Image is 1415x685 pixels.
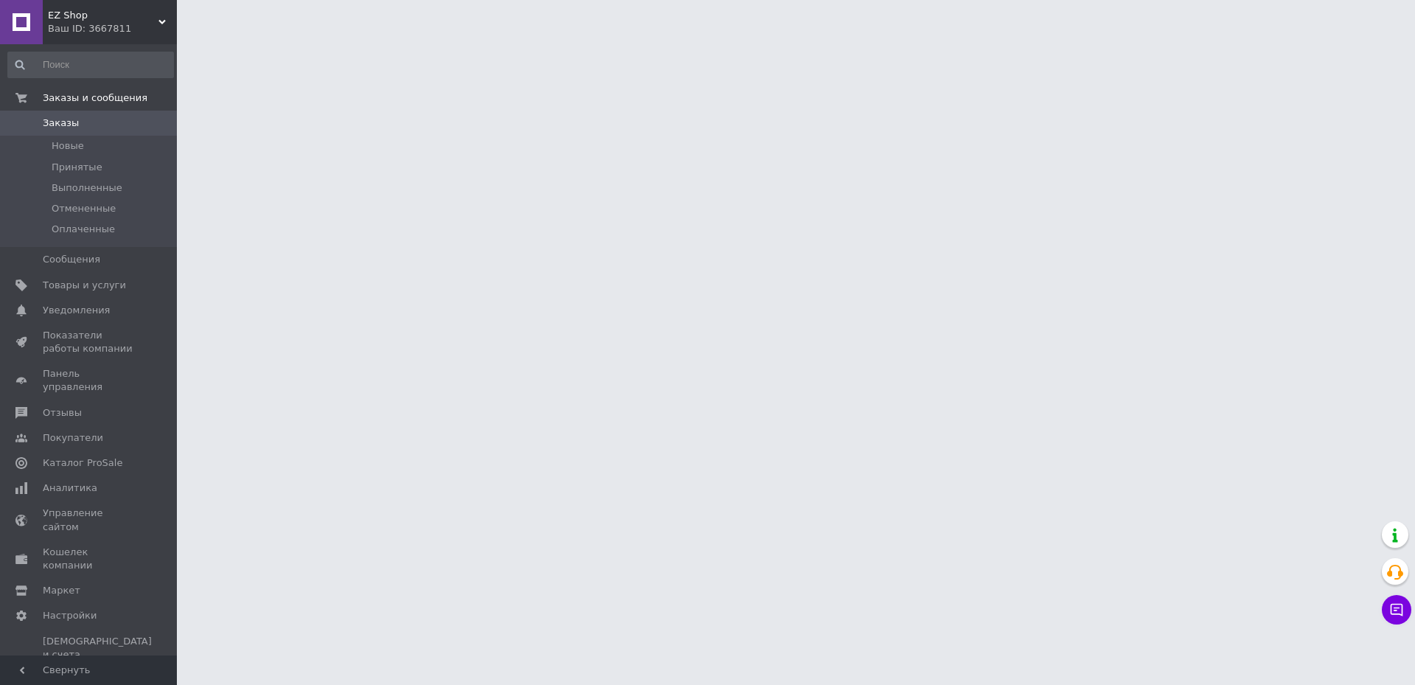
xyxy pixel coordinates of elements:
span: Каталог ProSale [43,456,122,470]
span: Управление сайтом [43,507,136,533]
span: Заказы [43,117,79,130]
span: EZ Shop [48,9,158,22]
span: Выполненные [52,181,122,195]
span: Аналитика [43,481,97,495]
span: Отзывы [43,406,82,420]
span: Отмененные [52,202,116,215]
span: Настройки [43,609,97,622]
span: Показатели работы компании [43,329,136,355]
button: Чат с покупателем [1382,595,1411,625]
input: Поиск [7,52,174,78]
span: Панель управления [43,367,136,394]
span: Покупатели [43,431,103,445]
span: Новые [52,139,84,153]
span: Кошелек компании [43,546,136,572]
span: Товары и услуги [43,279,126,292]
span: Оплаченные [52,223,115,236]
span: Уведомления [43,304,110,317]
div: Ваш ID: 3667811 [48,22,177,35]
span: Маркет [43,584,80,597]
span: Сообщения [43,253,100,266]
span: Принятые [52,161,102,174]
span: Заказы и сообщения [43,91,147,105]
